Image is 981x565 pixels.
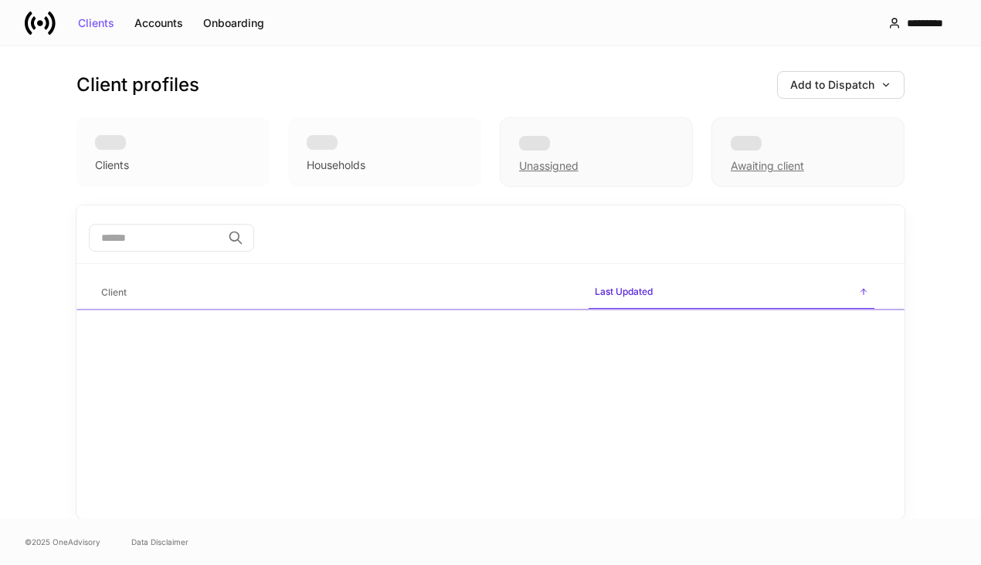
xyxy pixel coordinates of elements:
[193,11,274,36] button: Onboarding
[124,11,193,36] button: Accounts
[95,277,576,309] span: Client
[777,71,905,99] button: Add to Dispatch
[78,18,114,29] div: Clients
[500,117,693,187] div: Unassigned
[134,18,183,29] div: Accounts
[519,158,579,174] div: Unassigned
[131,536,188,548] a: Data Disclaimer
[589,276,874,310] span: Last Updated
[95,157,129,173] div: Clients
[307,157,365,173] div: Households
[203,18,264,29] div: Onboarding
[101,285,127,299] h6: Client
[25,536,100,548] span: © 2025 OneAdvisory
[731,158,804,174] div: Awaiting client
[595,284,653,299] h6: Last Updated
[711,117,905,187] div: Awaiting client
[68,11,124,36] button: Clients
[790,80,891,90] div: Add to Dispatch
[76,73,199,97] h3: Client profiles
